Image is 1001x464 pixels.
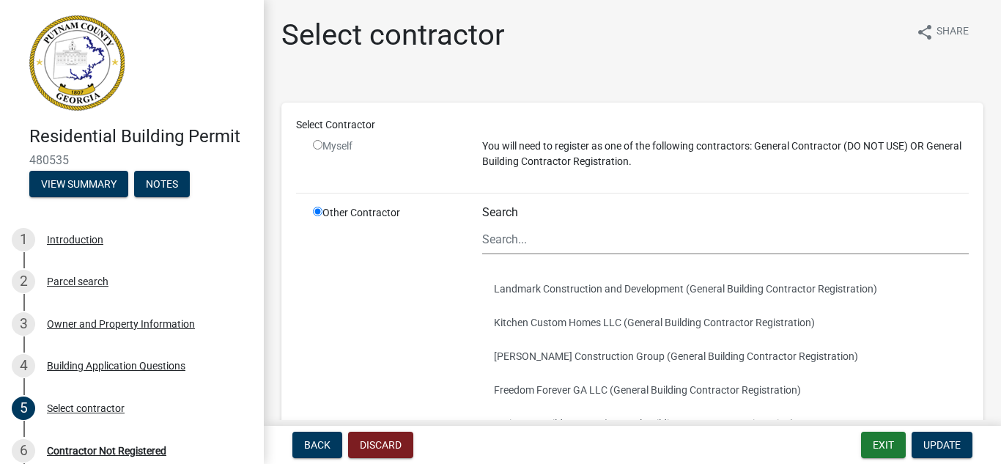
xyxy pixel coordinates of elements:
div: 4 [12,354,35,378]
div: 5 [12,397,35,420]
div: Owner and Property Information [47,319,195,329]
div: Select Contractor [285,117,980,133]
div: Contractor Not Registered [47,446,166,456]
button: Update [912,432,972,458]
div: 2 [12,270,35,293]
h4: Residential Building Permit [29,126,252,147]
span: Update [923,439,961,451]
button: Back [292,432,342,458]
img: Putnam County, Georgia [29,15,125,111]
span: Back [304,439,330,451]
button: [PERSON_NAME] Construction Group (General Building Contractor Registration) [482,339,969,373]
label: Search [482,207,518,218]
button: Exit [861,432,906,458]
p: You will need to register as one of the following contractors: General Contractor (DO NOT USE) OR... [482,139,969,169]
div: Parcel search [47,276,108,287]
div: 6 [12,439,35,463]
wm-modal-confirm: Notes [134,179,190,191]
div: Building Application Questions [47,361,185,371]
i: share [916,23,934,41]
button: Freedom Forever GA LLC (General Building Contractor Registration) [482,373,969,407]
div: Introduction [47,235,103,245]
wm-modal-confirm: Summary [29,179,128,191]
div: Select contractor [47,403,125,413]
div: 3 [12,312,35,336]
button: shareShare [904,18,980,46]
button: Landmark Construction and Development (General Building Contractor Registration) [482,272,969,306]
button: Kitchen Custom Homes LLC (General Building Contractor Registration) [482,306,969,339]
button: View Summary [29,171,128,197]
h1: Select contractor [281,18,505,53]
div: 1 [12,228,35,251]
span: 480535 [29,153,234,167]
button: Perimeter Builders, INC. (General Building Contractor Registration) [482,407,969,441]
div: Myself [313,139,460,154]
span: Share [937,23,969,41]
button: Discard [348,432,413,458]
input: Search... [482,224,969,254]
button: Notes [134,171,190,197]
